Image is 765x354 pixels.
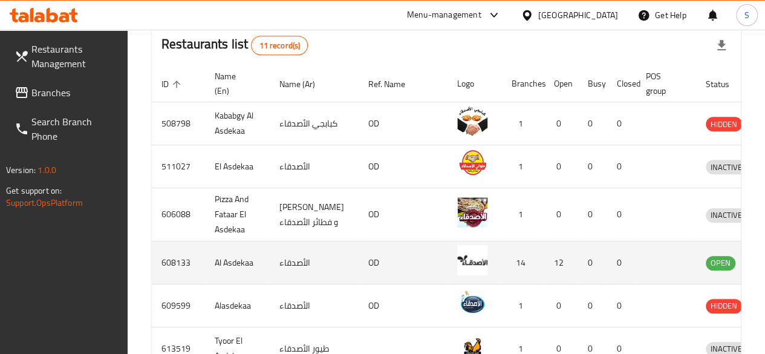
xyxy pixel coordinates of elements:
[270,102,359,145] td: كبابجي الأصدقاء
[607,284,636,327] td: 0
[161,77,184,91] span: ID
[607,188,636,241] td: 0
[152,102,205,145] td: 508798
[607,145,636,188] td: 0
[205,284,270,327] td: Alasdekaa
[457,106,487,136] img: Kababgy Al Asdekaa
[607,102,636,145] td: 0
[578,241,607,284] td: 0
[152,188,205,241] td: 606088
[502,284,544,327] td: 1
[706,208,747,223] div: INACTIVE
[544,102,578,145] td: 0
[359,188,448,241] td: OD
[578,145,607,188] td: 0
[270,145,359,188] td: الأصدقاء
[578,284,607,327] td: 0
[707,31,736,60] div: Export file
[252,40,307,51] span: 11 record(s)
[359,284,448,327] td: OD
[152,284,205,327] td: 609599
[578,102,607,145] td: 0
[6,162,36,178] span: Version:
[448,65,502,102] th: Logo
[744,8,749,22] span: S
[544,145,578,188] td: 0
[359,145,448,188] td: OD
[502,241,544,284] td: 14
[706,299,742,313] span: HIDDEN
[538,8,618,22] div: [GEOGRAPHIC_DATA]
[544,241,578,284] td: 12
[457,245,487,275] img: Al Asdekaa
[457,197,487,228] img: Pizza And Fataar El Asdekaa
[502,145,544,188] td: 1
[270,284,359,327] td: الأصدقاء
[706,256,735,270] span: OPEN
[31,42,118,71] span: Restaurants Management
[37,162,56,178] span: 1.0.0
[205,102,270,145] td: Kababgy Al Asdekaa
[578,188,607,241] td: 0
[270,241,359,284] td: الأصدقاء
[457,149,487,179] img: El Asdekaa
[5,107,128,151] a: Search Branch Phone
[152,145,205,188] td: 511027
[279,77,331,91] span: Name (Ar)
[6,183,62,198] span: Get support on:
[215,69,255,98] span: Name (En)
[706,117,742,131] span: HIDDEN
[544,65,578,102] th: Open
[502,65,544,102] th: Branches
[544,284,578,327] td: 0
[31,85,118,100] span: Branches
[205,241,270,284] td: Al Asdekaa
[6,195,83,211] a: Support.OpsPlatform
[502,102,544,145] td: 1
[368,77,421,91] span: Ref. Name
[407,8,481,22] div: Menu-management
[205,145,270,188] td: El Asdekaa
[607,241,636,284] td: 0
[706,160,747,174] span: INACTIVE
[646,69,682,98] span: POS group
[270,188,359,241] td: [PERSON_NAME] و فطائر الأصدقاء
[152,241,205,284] td: 608133
[578,65,607,102] th: Busy
[5,34,128,78] a: Restaurants Management
[359,241,448,284] td: OD
[205,188,270,241] td: Pizza And Fataar El Asdekaa
[251,36,308,55] div: Total records count
[706,208,747,222] span: INACTIVE
[31,114,118,143] span: Search Branch Phone
[457,288,487,318] img: Alasdekaa
[161,35,308,55] h2: Restaurants list
[502,188,544,241] td: 1
[359,102,448,145] td: OD
[544,188,578,241] td: 0
[607,65,636,102] th: Closed
[706,77,745,91] span: Status
[5,78,128,107] a: Branches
